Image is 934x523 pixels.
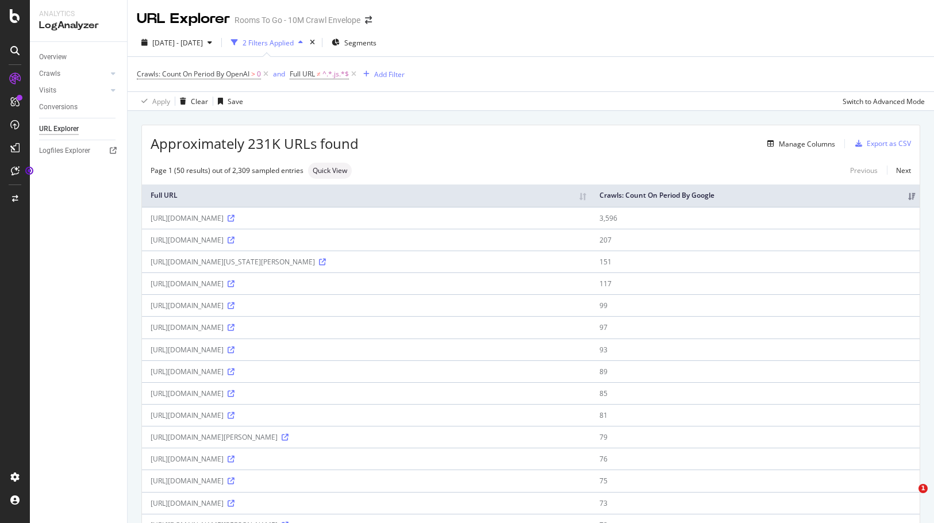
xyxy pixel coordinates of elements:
a: Crawls [39,68,107,80]
span: Segments [344,38,376,48]
td: 85 [591,382,920,404]
span: ≠ [317,69,321,79]
td: 99 [591,294,920,316]
div: [URL][DOMAIN_NAME] [151,476,582,486]
span: Quick View [313,167,347,174]
div: Export as CSV [867,139,911,148]
td: 73 [591,492,920,514]
a: URL Explorer [39,123,119,135]
div: Apply [152,97,170,106]
button: Apply [137,92,170,110]
td: 207 [591,229,920,251]
div: Crawls [39,68,60,80]
div: [URL][DOMAIN_NAME] [151,454,582,464]
div: [URL][DOMAIN_NAME] [151,498,582,508]
div: Manage Columns [779,139,835,149]
button: Add Filter [359,67,405,81]
td: 76 [591,448,920,470]
div: arrow-right-arrow-left [365,16,372,24]
button: Save [213,92,243,110]
span: 1 [918,484,928,493]
div: 2 Filters Applied [243,38,294,48]
div: [URL][DOMAIN_NAME] [151,279,582,289]
iframe: Intercom live chat [895,484,923,512]
button: and [273,68,285,79]
div: times [308,37,317,48]
td: 151 [591,251,920,272]
div: Analytics [39,9,118,19]
button: Export as CSV [851,134,911,153]
button: [DATE] - [DATE] [137,33,217,52]
div: [URL][DOMAIN_NAME] [151,301,582,310]
div: and [273,69,285,79]
div: Save [228,97,243,106]
div: [URL][DOMAIN_NAME] [151,367,582,376]
div: [URL][DOMAIN_NAME] [151,322,582,332]
a: Next [887,162,911,179]
td: 75 [591,470,920,491]
button: 2 Filters Applied [226,33,308,52]
a: Conversions [39,101,119,113]
div: [URL][DOMAIN_NAME] [151,389,582,398]
div: [URL][DOMAIN_NAME] [151,235,582,245]
td: 117 [591,272,920,294]
div: Overview [39,51,67,63]
div: [URL][DOMAIN_NAME] [151,345,582,355]
div: URL Explorer [137,9,230,29]
div: [URL][DOMAIN_NAME] [151,213,582,223]
button: Switch to Advanced Mode [838,92,925,110]
div: LogAnalyzer [39,19,118,32]
td: 93 [591,339,920,360]
td: 3,596 [591,207,920,229]
div: [URL][DOMAIN_NAME][US_STATE][PERSON_NAME] [151,257,582,267]
div: [URL][DOMAIN_NAME] [151,410,582,420]
td: 79 [591,426,920,448]
span: [DATE] - [DATE] [152,38,203,48]
div: Clear [191,97,208,106]
button: Segments [327,33,381,52]
div: Visits [39,84,56,97]
a: Logfiles Explorer [39,145,119,157]
button: Manage Columns [763,137,835,151]
div: Logfiles Explorer [39,145,90,157]
div: [URL][DOMAIN_NAME][PERSON_NAME] [151,432,582,442]
span: Crawls: Count On Period By OpenAI [137,69,249,79]
button: Clear [175,92,208,110]
div: Add Filter [374,70,405,79]
a: Visits [39,84,107,97]
div: Switch to Advanced Mode [843,97,925,106]
div: neutral label [308,163,352,179]
th: Crawls: Count On Period By Google: activate to sort column ascending [591,184,920,207]
span: > [251,69,255,79]
span: 0 [257,66,261,82]
td: 97 [591,316,920,338]
div: Tooltip anchor [24,166,34,176]
td: 81 [591,404,920,426]
div: Page 1 (50 results) out of 2,309 sampled entries [151,166,303,175]
div: Conversions [39,101,78,113]
a: Overview [39,51,119,63]
div: URL Explorer [39,123,79,135]
td: 89 [591,360,920,382]
span: Approximately 231K URLs found [151,134,359,153]
th: Full URL: activate to sort column ascending [142,184,591,207]
span: Full URL [290,69,315,79]
div: Rooms To Go - 10M Crawl Envelope [235,14,360,26]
